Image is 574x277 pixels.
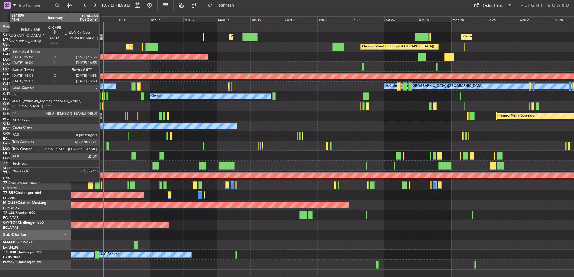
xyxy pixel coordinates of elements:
[3,122,49,126] a: G-LEAXCessna Citation XLS
[485,16,518,22] div: Tue 26
[3,73,36,76] a: G-KGKGLegacy 600
[3,63,16,66] span: G-SPCY
[231,32,325,41] div: Planned Maint [GEOGRAPHIC_DATA] ([GEOGRAPHIC_DATA])
[3,107,21,111] a: EGNR/CEG
[95,32,194,41] div: Unplanned Maint [GEOGRAPHIC_DATA] ([GEOGRAPHIC_DATA])
[3,166,21,171] a: VHHH/HKG
[18,1,53,10] input: Trip Number
[3,102,53,106] a: G-GARECessna Citation XLS+
[3,171,20,175] span: T7-N1960
[3,221,44,225] a: G-VNORChallenger 650
[3,261,42,264] a: N358VJChallenger 350
[150,16,183,22] div: Sat 16
[3,142,38,145] a: G-JAGAPhenom 300
[3,57,21,62] a: EGGW/LTN
[3,112,17,116] span: G-GAAL
[3,132,14,136] span: G-SIRS
[3,251,17,254] span: T7-DNK
[463,32,557,41] div: Planned Maint [GEOGRAPHIC_DATA] ([GEOGRAPHIC_DATA])
[3,37,19,42] a: LFPB/LBG
[3,176,22,180] a: DNMM/LOS
[3,73,17,76] span: G-KGKG
[84,121,95,130] div: Owner
[3,241,16,244] span: 9H-EHC
[183,16,217,22] div: Sun 17
[3,225,19,230] a: EGLF/FAB
[3,77,21,82] a: EGGW/LTN
[3,142,17,145] span: G-JAGA
[362,42,434,51] div: Planned Maint London ([GEOGRAPHIC_DATA])
[3,211,15,215] span: T7-LZZI
[3,97,19,101] a: EGSS/STN
[3,162,14,165] span: T7-FFI
[3,201,17,205] span: M-OUSE
[70,82,84,91] div: No Crew
[3,245,19,250] a: LFPB/LBG
[3,191,15,195] span: T7-BRE
[3,191,41,195] a: T7-BREChallenger 604
[3,87,21,91] a: EGGW/LTN
[3,122,16,126] span: G-LEAX
[317,16,351,22] div: Thu 21
[151,92,162,101] div: Owner
[3,152,16,155] span: LX-TRO
[3,127,21,131] a: EGGW/LTN
[3,181,15,185] span: T7-EMI
[116,16,150,22] div: Fri 15
[73,12,83,17] div: [DATE]
[3,196,17,200] a: LTBA/ISL
[3,251,42,254] a: T7-DNKChallenger 350
[3,146,21,151] a: EGGW/LTN
[101,250,119,259] div: A/C Booked
[3,261,17,264] span: N358VJ
[518,16,552,22] div: Wed 27
[98,112,120,121] div: Planned Maint
[451,16,485,22] div: Mon 25
[3,156,21,161] a: EGGW/LTN
[214,3,239,7] span: Refresh
[3,186,21,190] a: LFMN/NCE
[3,92,17,96] span: G-ENRG
[7,12,65,21] button: All Aircraft
[3,102,17,106] span: G-GARE
[351,16,384,22] div: Fri 22
[3,255,20,260] a: HKJK/NBO
[250,16,284,22] div: Tue 19
[284,16,317,22] div: Wed 20
[3,211,35,215] a: T7-LZZIPraetor 600
[3,63,35,66] a: G-SPCYLegacy 650
[3,112,53,116] a: G-GAALCessna Citation XLS+
[3,33,17,37] span: CS-DOU
[3,152,35,155] a: LX-TROLegacy 650
[3,171,39,175] a: T7-N1960Legacy 650
[3,82,35,86] a: G-LEGCLegacy 600
[384,16,418,22] div: Sat 23
[3,92,37,96] a: G-ENRGPraetor 600
[386,82,483,91] div: A/C Unavailable [GEOGRAPHIC_DATA] ([GEOGRAPHIC_DATA])
[3,181,40,185] a: T7-EMIHawker 900XP
[3,201,47,205] a: M-OUSECitation Mustang
[3,53,39,56] a: G-FOMOGlobal 6000
[3,206,20,210] a: LFMD/CEQ
[205,1,241,10] button: Refresh
[3,117,21,121] a: EGGW/LTN
[3,47,19,52] a: LFPB/LBG
[3,132,38,136] a: G-SIRSCitation Excel
[483,3,503,9] div: Quick Links
[497,112,537,121] div: Planned Maint Dusseldorf
[83,16,116,22] div: Thu 14
[3,241,33,244] a: 9H-EHCPC12/47E
[418,16,452,22] div: Sun 24
[3,136,19,141] a: EGLF/FAB
[102,3,130,8] span: [DATE] - [DATE]
[3,43,16,46] span: CS-JHH
[3,216,19,220] a: EGLF/FAB
[3,67,19,72] a: LGAV/ATH
[217,16,250,22] div: Mon 18
[3,53,18,56] span: G-FOMO
[16,14,63,19] span: All Aircraft
[128,42,222,51] div: Planned Maint [GEOGRAPHIC_DATA] ([GEOGRAPHIC_DATA])
[3,33,38,37] a: CS-DOUGlobal 6500
[3,43,36,46] a: CS-JHHGlobal 6000
[471,1,515,10] button: Quick Links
